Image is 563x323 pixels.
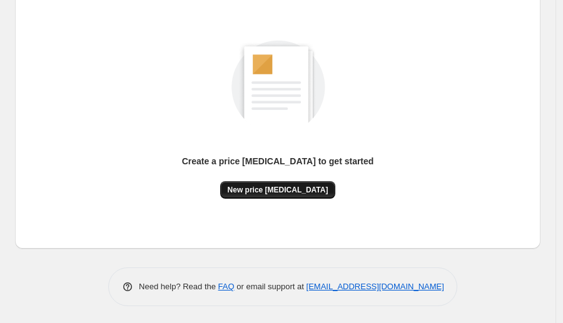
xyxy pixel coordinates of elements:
span: or email support at [235,282,307,291]
p: Create a price [MEDICAL_DATA] to get started [182,155,374,167]
a: [EMAIL_ADDRESS][DOMAIN_NAME] [307,282,444,291]
span: Need help? Read the [139,282,218,291]
a: FAQ [218,282,235,291]
span: New price [MEDICAL_DATA] [228,185,328,195]
button: New price [MEDICAL_DATA] [220,181,336,199]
